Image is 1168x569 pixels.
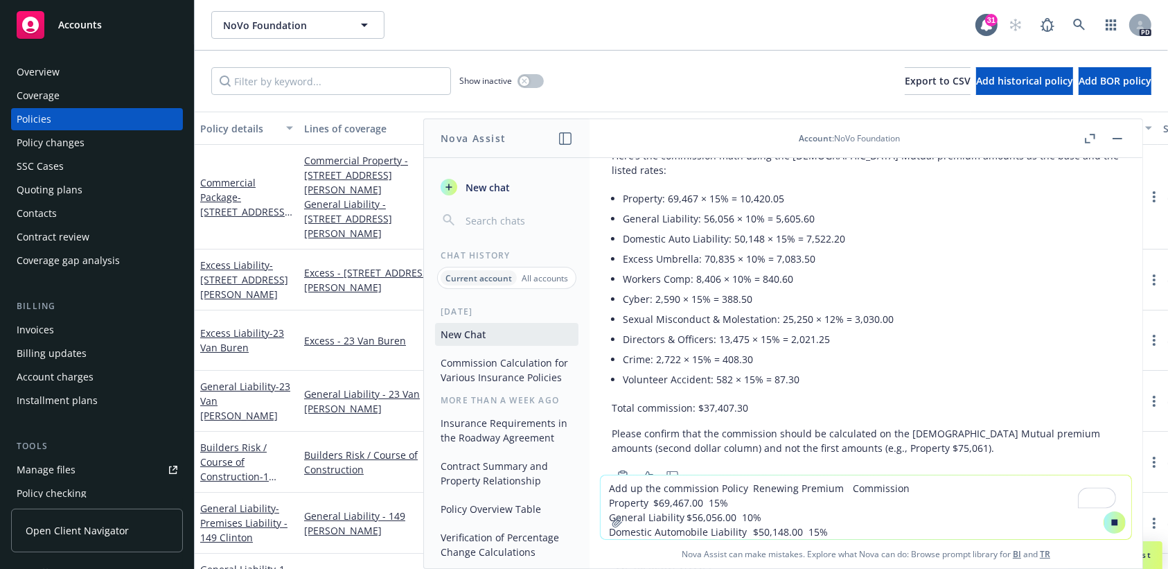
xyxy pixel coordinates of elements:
a: Switch app [1097,11,1125,39]
a: Builders Risk / Course of Construction [200,441,290,556]
p: All accounts [522,272,568,284]
div: Billing [11,299,183,313]
div: Coverage gap analysis [17,250,120,272]
button: Policy details [195,112,299,145]
div: Policy changes [17,132,85,154]
div: Installment plans [17,389,98,412]
h1: Nova Assist [441,131,506,146]
span: NoVo Foundation [223,18,343,33]
a: Contract review [11,226,183,248]
li: Property: 69,467 × 15% = 10,420.05 [623,189,1120,209]
textarea: To enrich screen reader interactions, please activate Accessibility in Grammarly extension settings [601,475,1131,539]
div: More than a week ago [424,394,590,406]
span: Show inactive [459,75,512,87]
button: New Chat [435,323,578,346]
button: NoVo Foundation [211,11,384,39]
a: Start snowing [1002,11,1029,39]
a: Accounts [11,6,183,44]
div: : NoVo Foundation [799,132,900,144]
a: more [1146,515,1162,532]
a: Excess Liability [200,259,288,301]
li: Cyber: 2,590 × 15% = 388.50 [623,289,1120,309]
a: more [1146,454,1162,471]
button: Add BOR policy [1079,67,1151,95]
a: SSC Cases [11,155,183,177]
button: Expiration date [853,112,971,145]
span: - 23 Van [PERSON_NAME] [200,380,290,422]
p: Total commission: $37,407.30 [612,401,1120,415]
li: General Liability: 56,056 × 10% = 5,605.60 [623,209,1120,229]
a: Quoting plans [11,179,183,201]
a: TR [1040,548,1050,560]
span: Export to CSV [905,74,971,87]
li: Crime: 2,722 × 15% = 408.30 [623,349,1120,369]
span: - [STREET_ADDRESS][PERSON_NAME] [200,259,288,301]
a: Commercial Package [200,176,288,233]
a: more [1146,393,1162,410]
li: Directors & Officers: 13,475 × 15% = 2,021.25 [623,329,1120,349]
a: Installment plans [11,389,183,412]
a: Search [1065,11,1093,39]
div: Policies [17,108,51,130]
a: Overview [11,61,183,83]
a: more [1146,332,1162,349]
a: General Liability - [STREET_ADDRESS][PERSON_NAME] [304,197,466,240]
button: Insurance Requirements in the Roadway Agreement [435,412,578,449]
svg: Copy to clipboard [617,470,629,482]
a: General Liability [200,380,290,422]
button: Effective date [749,112,853,145]
button: Add historical policy [976,67,1073,95]
span: New chat [463,180,510,195]
a: Commercial Property - [STREET_ADDRESS][PERSON_NAME] [304,153,466,197]
a: Manage files [11,459,183,481]
div: Coverage [17,85,60,107]
div: Contacts [17,202,57,225]
a: Invoices [11,319,183,341]
button: Contract Summary and Property Relationship [435,455,578,492]
a: Excess Liability [200,326,284,354]
div: Tools [11,439,183,453]
a: Policies [11,108,183,130]
div: Overview [17,61,60,83]
button: Lines of coverage [299,112,472,145]
span: - Premises Liability - 149 Clinton [200,502,287,544]
a: Account charges [11,366,183,388]
a: Contacts [11,202,183,225]
button: New chat [435,175,578,200]
a: Coverage [11,85,183,107]
div: 31 [985,14,998,26]
button: Export to CSV [905,67,971,95]
input: Search chats [463,211,573,230]
span: Account [799,132,832,144]
a: General Liability - 149 [PERSON_NAME] [304,509,466,538]
a: Policy checking [11,482,183,505]
button: Commission Calculation for Various Insurance Policies [435,351,578,389]
a: Excess - 23 Van Buren [304,333,466,348]
div: Quoting plans [17,179,82,201]
div: Contract review [17,226,89,248]
button: Premium [971,112,1054,145]
button: Thumbs down [662,466,684,486]
a: Builders Risk / Course of Construction [304,448,466,477]
a: Policy changes [11,132,183,154]
span: Add historical policy [976,74,1073,87]
button: Billing method [1054,112,1158,145]
div: SSC Cases [17,155,64,177]
a: Excess - [STREET_ADDRESS][PERSON_NAME] [304,265,466,295]
div: Chat History [424,250,590,261]
li: Workers Comp: 8,406 × 10% = 840.60 [623,269,1120,289]
div: Policy details [200,121,278,136]
button: Policy number [472,112,610,145]
p: Current account [445,272,512,284]
a: more [1146,189,1162,205]
a: BI [1013,548,1021,560]
div: Lines of coverage [304,121,451,136]
a: Report a Bug [1034,11,1061,39]
a: Coverage gap analysis [11,250,183,272]
div: Account charges [17,366,94,388]
a: General Liability [200,502,287,544]
div: Manage files [17,459,76,481]
li: Sexual Misconduct & Molestation: 25,250 × 12% = 3,030.00 [623,309,1120,329]
input: Filter by keyword... [211,67,451,95]
p: Please confirm that the commission should be calculated on the [DEMOGRAPHIC_DATA] Mutual premium ... [612,426,1120,455]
